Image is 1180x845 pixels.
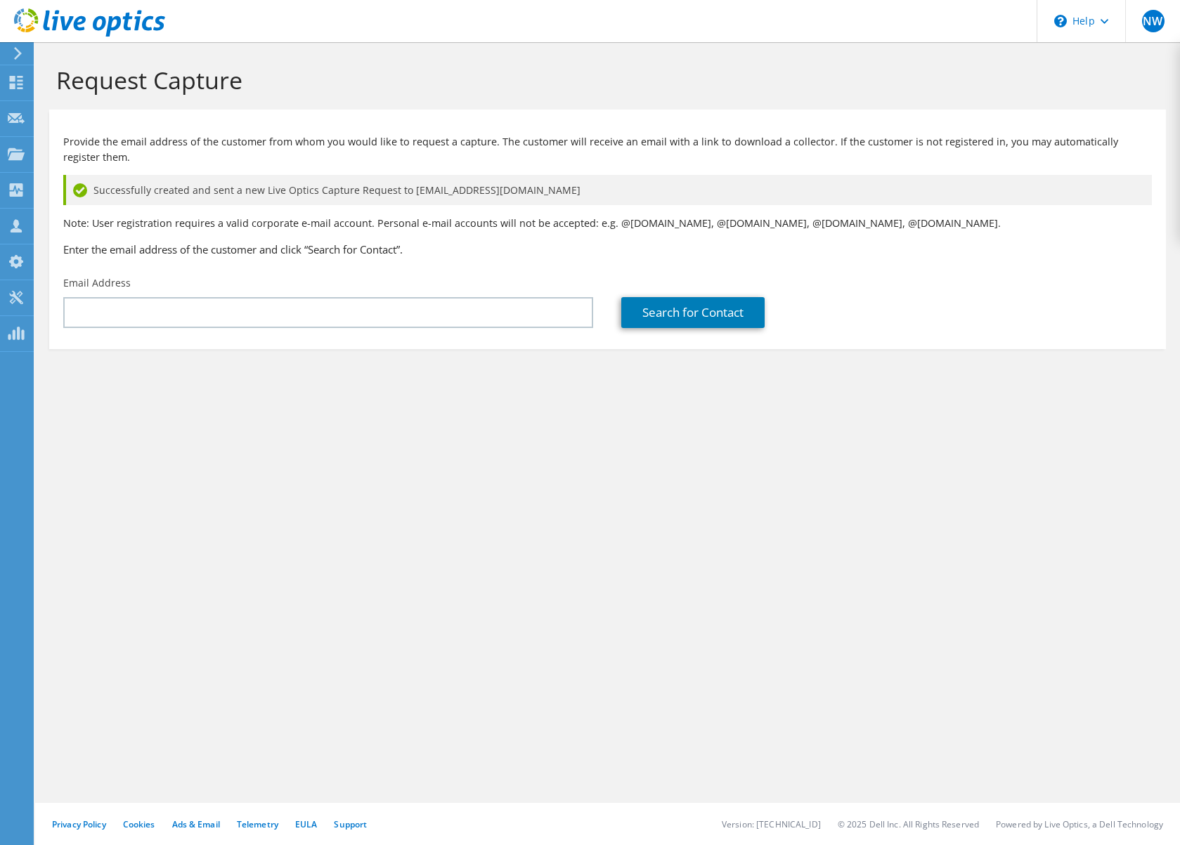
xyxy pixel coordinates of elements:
p: Provide the email address of the customer from whom you would like to request a capture. The cust... [63,134,1152,165]
p: Note: User registration requires a valid corporate e-mail account. Personal e-mail accounts will ... [63,216,1152,231]
a: Telemetry [237,818,278,830]
span: NW [1142,10,1165,32]
label: Email Address [63,276,131,290]
a: Cookies [123,818,155,830]
li: Powered by Live Optics, a Dell Technology [996,818,1163,830]
li: Version: [TECHNICAL_ID] [722,818,821,830]
a: Support [334,818,367,830]
h1: Request Capture [56,65,1152,95]
li: © 2025 Dell Inc. All Rights Reserved [838,818,979,830]
a: Privacy Policy [52,818,106,830]
a: Ads & Email [172,818,220,830]
h3: Enter the email address of the customer and click “Search for Contact”. [63,242,1152,257]
svg: \n [1054,15,1067,27]
a: Search for Contact [621,297,765,328]
a: EULA [295,818,317,830]
span: Successfully created and sent a new Live Optics Capture Request to [EMAIL_ADDRESS][DOMAIN_NAME] [93,183,581,198]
